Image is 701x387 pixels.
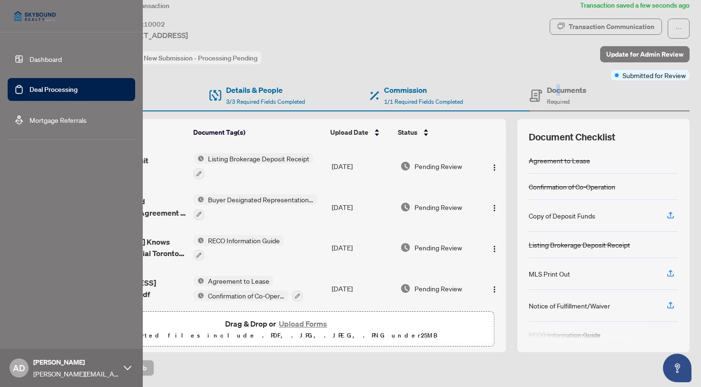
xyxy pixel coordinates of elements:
[204,276,273,286] span: Agreement to Lease
[118,1,169,10] span: View Transaction
[328,146,396,187] td: [DATE]
[529,155,590,166] div: Agreement to Lease
[194,276,204,286] img: Status Icon
[118,30,188,41] span: [STREET_ADDRESS]
[30,55,62,63] a: Dashboard
[400,202,411,212] img: Document Status
[194,194,317,220] button: Status IconBuyer Designated Representation Agreement
[204,235,284,246] span: RECO Information Guide
[415,242,462,253] span: Pending Review
[415,161,462,171] span: Pending Review
[384,84,463,96] h4: Commission
[8,5,62,28] img: logo
[194,235,284,261] button: Status IconRECO Information Guide
[398,127,417,138] span: Status
[33,357,119,367] span: [PERSON_NAME]
[487,199,502,215] button: Logo
[204,194,317,205] span: Buyer Designated Representation Agreement
[491,164,498,171] img: Logo
[225,318,330,330] span: Drag & Drop or
[61,312,494,347] span: Drag & Drop orUpload FormsSupported files include .PDF, .JPG, .JPEG, .PNG under25MB
[384,98,463,105] span: 1/1 Required Fields Completed
[144,54,257,62] span: New Submission - Processing Pending
[30,116,87,124] a: Mortgage Referrals
[529,239,630,250] div: Listing Brokerage Deposit Receipt
[67,330,488,341] p: Supported files include .PDF, .JPG, .JPEG, .PNG under 25 MB
[569,19,654,34] div: Transaction Communication
[30,85,78,94] a: Deal Processing
[547,84,586,96] h4: Documents
[328,228,396,268] td: [DATE]
[415,202,462,212] span: Pending Review
[194,153,313,179] button: Status IconListing Brokerage Deposit Receipt
[400,242,411,253] img: Document Status
[226,84,305,96] h4: Details & People
[194,235,204,246] img: Status Icon
[328,268,396,309] td: [DATE]
[400,161,411,171] img: Document Status
[194,153,204,164] img: Status Icon
[144,20,165,29] span: 10002
[663,354,691,382] button: Open asap
[491,286,498,293] img: Logo
[529,300,610,311] div: Notice of Fulfillment/Waiver
[189,119,326,146] th: Document Tag(s)
[622,70,686,80] span: Submitted for Review
[491,204,498,212] img: Logo
[226,98,305,105] span: 3/3 Required Fields Completed
[204,290,288,301] span: Confirmation of Co-Operation
[606,47,683,62] span: Update for Admin Review
[330,127,368,138] span: Upload Date
[487,240,502,255] button: Logo
[529,181,615,192] div: Confirmation of Co-Operation
[326,119,394,146] th: Upload Date
[400,283,411,294] img: Document Status
[328,187,396,228] td: [DATE]
[194,276,303,301] button: Status IconAgreement to LeaseStatus IconConfirmation of Co-Operation
[13,361,25,375] span: AD
[529,130,615,144] span: Document Checklist
[204,153,313,164] span: Listing Brokerage Deposit Receipt
[550,19,662,35] button: Transaction Communication
[547,98,570,105] span: Required
[118,51,261,64] div: Status:
[529,268,570,279] div: MLS Print Out
[487,281,502,296] button: Logo
[675,25,682,32] span: ellipsis
[491,245,498,253] img: Logo
[276,318,330,330] button: Upload Forms
[194,290,204,301] img: Status Icon
[415,283,462,294] span: Pending Review
[487,159,502,174] button: Logo
[33,368,119,379] span: [PERSON_NAME][EMAIL_ADDRESS][DOMAIN_NAME]
[394,119,479,146] th: Status
[600,46,690,62] button: Update for Admin Review
[194,194,204,205] img: Status Icon
[529,210,595,221] div: Copy of Deposit Funds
